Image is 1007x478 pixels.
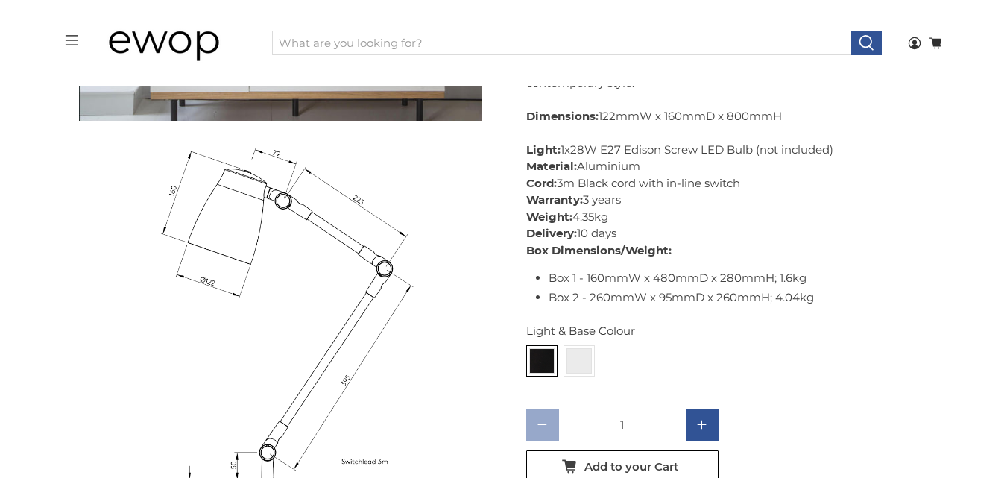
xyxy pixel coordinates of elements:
strong: Material: [526,159,577,173]
strong: Warranty: [526,192,583,207]
strong: Delivery: [526,226,577,240]
strong: Weight: [526,210,572,224]
span: Add to your Cart [584,460,678,474]
input: What are you looking for? [272,31,852,56]
div: Light & Base Colour [526,323,929,340]
strong: Cord: [526,176,557,190]
li: Box 2 - 260mmW x 95mmD x 260mmH; 4.04kg [549,289,929,306]
strong: Light: [526,142,561,157]
strong: Dimensions: [526,109,599,123]
li: Box 1 - 160mmW x 480mmD x 280mmH; 1.6kg [549,270,929,287]
strong: Box Dimensions/Weight: [526,243,672,257]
